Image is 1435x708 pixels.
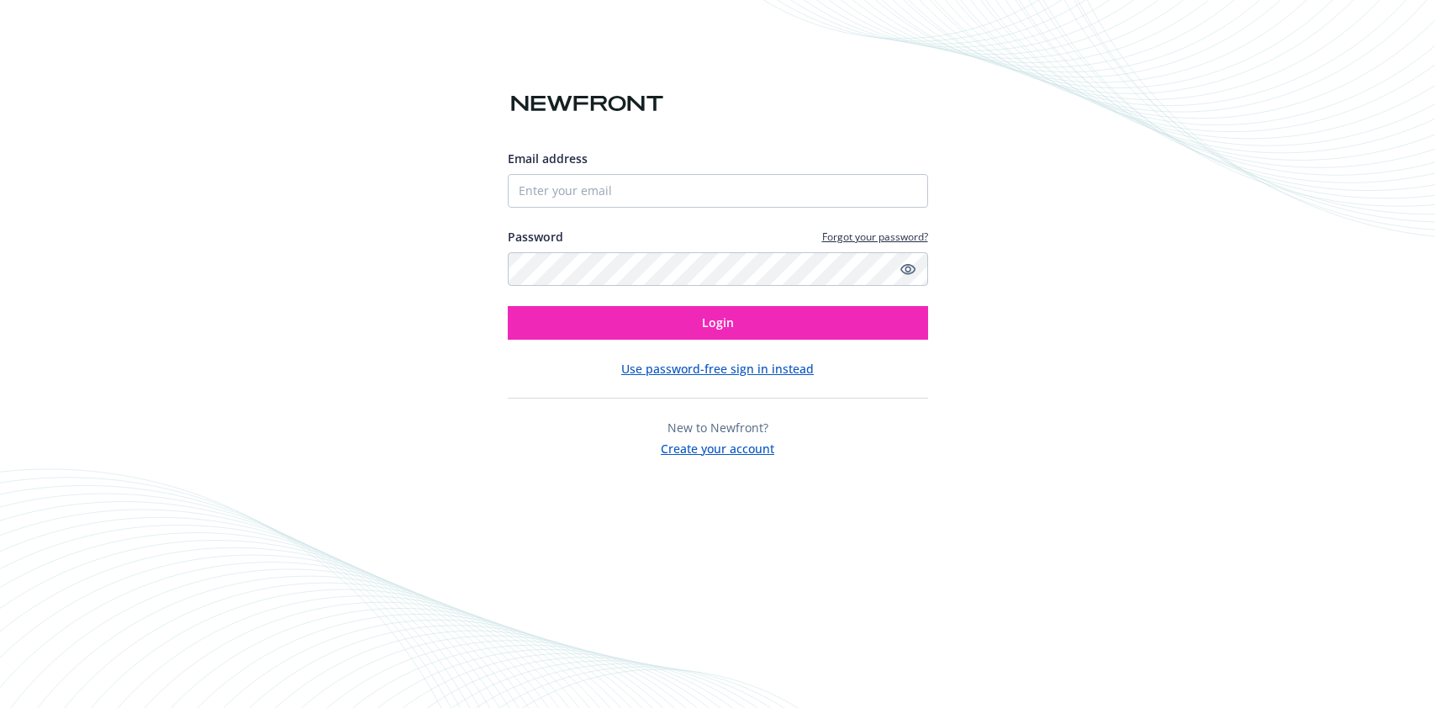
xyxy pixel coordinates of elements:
input: Enter your email [508,174,928,208]
button: Use password-free sign in instead [621,360,814,378]
span: Login [702,314,734,330]
label: Password [508,228,563,246]
span: Email address [508,151,588,166]
button: Login [508,306,928,340]
a: Show password [898,259,918,279]
a: Forgot your password? [822,230,928,244]
input: Enter your password [508,252,928,286]
img: Newfront logo [508,89,667,119]
span: New to Newfront? [667,420,768,436]
button: Create your account [661,436,774,457]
